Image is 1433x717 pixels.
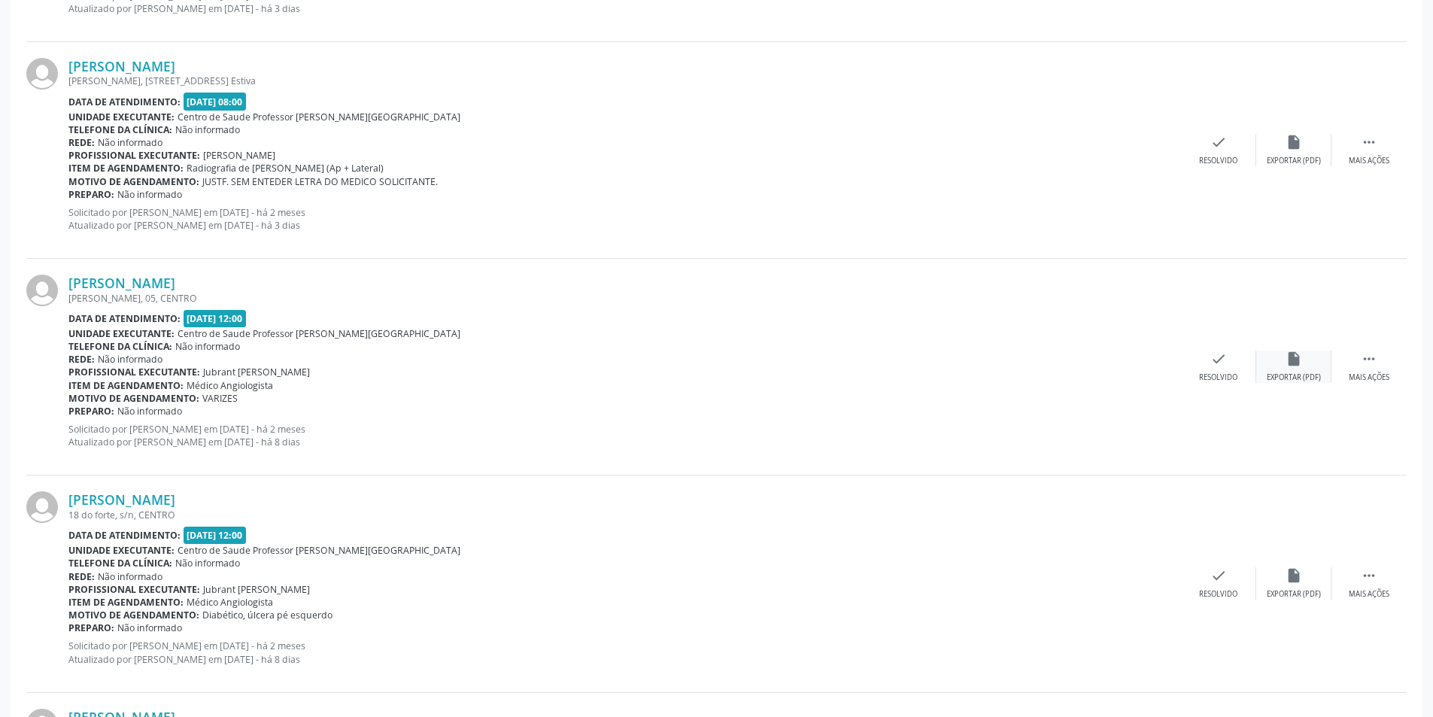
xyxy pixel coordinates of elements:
[98,570,162,583] span: Não informado
[1267,589,1321,600] div: Exportar (PDF)
[187,379,273,392] span: Médico Angiologista
[1361,567,1377,584] i: 
[68,609,199,621] b: Motivo de agendamento:
[178,111,460,123] span: Centro de Saude Professor [PERSON_NAME][GEOGRAPHIC_DATA]
[1210,567,1227,584] i: check
[175,123,240,136] span: Não informado
[26,275,58,306] img: img
[68,327,175,340] b: Unidade executante:
[68,292,1181,305] div: [PERSON_NAME], 05, CENTRO
[203,366,310,378] span: Jubrant [PERSON_NAME]
[1349,156,1389,166] div: Mais ações
[68,621,114,634] b: Preparo:
[1199,372,1237,383] div: Resolvido
[1361,351,1377,367] i: 
[68,136,95,149] b: Rede:
[1199,589,1237,600] div: Resolvido
[68,58,175,74] a: [PERSON_NAME]
[68,640,1181,665] p: Solicitado por [PERSON_NAME] em [DATE] - há 2 meses Atualizado por [PERSON_NAME] em [DATE] - há 8...
[68,353,95,366] b: Rede:
[68,392,199,405] b: Motivo de agendamento:
[1349,372,1389,383] div: Mais ações
[1286,134,1302,150] i: insert_drive_file
[68,570,95,583] b: Rede:
[1361,134,1377,150] i: 
[117,405,182,418] span: Não informado
[178,544,460,557] span: Centro de Saude Professor [PERSON_NAME][GEOGRAPHIC_DATA]
[202,175,438,188] span: JUSTF. SEM ENTEDER LETRA DO MEDICO SOLICITANTE.
[1286,351,1302,367] i: insert_drive_file
[202,392,238,405] span: VARIZES
[68,162,184,175] b: Item de agendamento:
[1210,134,1227,150] i: check
[68,312,181,325] b: Data de atendimento:
[68,96,181,108] b: Data de atendimento:
[68,175,199,188] b: Motivo de agendamento:
[68,405,114,418] b: Preparo:
[1267,372,1321,383] div: Exportar (PDF)
[98,136,162,149] span: Não informado
[117,188,182,201] span: Não informado
[68,74,1181,87] div: [PERSON_NAME], [STREET_ADDRESS] Estiva
[26,491,58,523] img: img
[68,509,1181,521] div: 18 do forte, s/n, CENTRO
[68,149,200,162] b: Profissional executante:
[98,353,162,366] span: Não informado
[68,583,200,596] b: Profissional executante:
[1199,156,1237,166] div: Resolvido
[68,596,184,609] b: Item de agendamento:
[68,423,1181,448] p: Solicitado por [PERSON_NAME] em [DATE] - há 2 meses Atualizado por [PERSON_NAME] em [DATE] - há 8...
[68,544,175,557] b: Unidade executante:
[184,93,247,110] span: [DATE] 08:00
[68,340,172,353] b: Telefone da clínica:
[68,491,175,508] a: [PERSON_NAME]
[68,557,172,570] b: Telefone da clínica:
[68,188,114,201] b: Preparo:
[203,149,275,162] span: [PERSON_NAME]
[68,275,175,291] a: [PERSON_NAME]
[68,111,175,123] b: Unidade executante:
[1267,156,1321,166] div: Exportar (PDF)
[1286,567,1302,584] i: insert_drive_file
[68,379,184,392] b: Item de agendamento:
[1349,589,1389,600] div: Mais ações
[1210,351,1227,367] i: check
[68,123,172,136] b: Telefone da clínica:
[68,206,1181,232] p: Solicitado por [PERSON_NAME] em [DATE] - há 2 meses Atualizado por [PERSON_NAME] em [DATE] - há 3...
[175,557,240,570] span: Não informado
[175,340,240,353] span: Não informado
[184,310,247,327] span: [DATE] 12:00
[117,621,182,634] span: Não informado
[187,596,273,609] span: Médico Angiologista
[184,527,247,544] span: [DATE] 12:00
[187,162,384,175] span: Radiografia de [PERSON_NAME] (Ap + Lateral)
[68,366,200,378] b: Profissional executante:
[203,583,310,596] span: Jubrant [PERSON_NAME]
[26,58,58,90] img: img
[202,609,332,621] span: Diabético, úlcera pé esquerdo
[68,529,181,542] b: Data de atendimento:
[178,327,460,340] span: Centro de Saude Professor [PERSON_NAME][GEOGRAPHIC_DATA]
